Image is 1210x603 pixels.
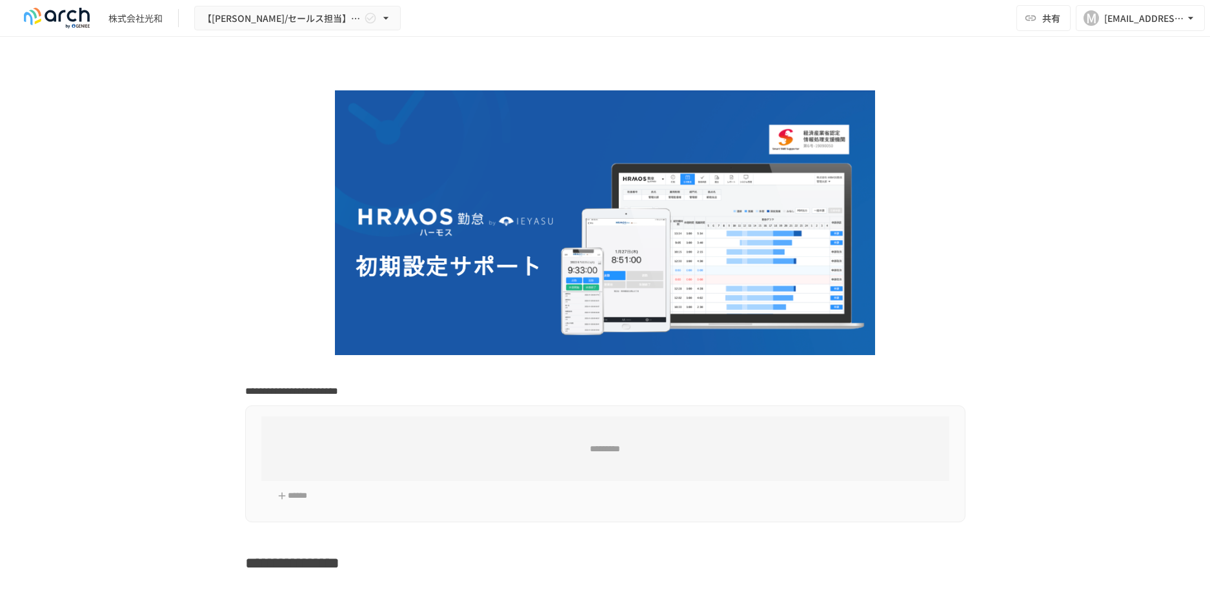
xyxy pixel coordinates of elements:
div: [EMAIL_ADDRESS][DOMAIN_NAME] [1104,10,1184,26]
div: 株式会社光和 [108,12,163,25]
button: 【[PERSON_NAME]/セールス担当】株式会社光和様_初期設定サポート [194,6,401,31]
img: logo-default@2x-9cf2c760.svg [15,8,98,28]
img: GdztLVQAPnGLORo409ZpmnRQckwtTrMz8aHIKJZF2AQ [335,90,875,355]
button: M[EMAIL_ADDRESS][DOMAIN_NAME] [1076,5,1205,31]
span: 【[PERSON_NAME]/セールス担当】株式会社光和様_初期設定サポート [203,10,361,26]
button: 共有 [1016,5,1071,31]
div: M [1084,10,1099,26]
span: 共有 [1042,11,1060,25]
